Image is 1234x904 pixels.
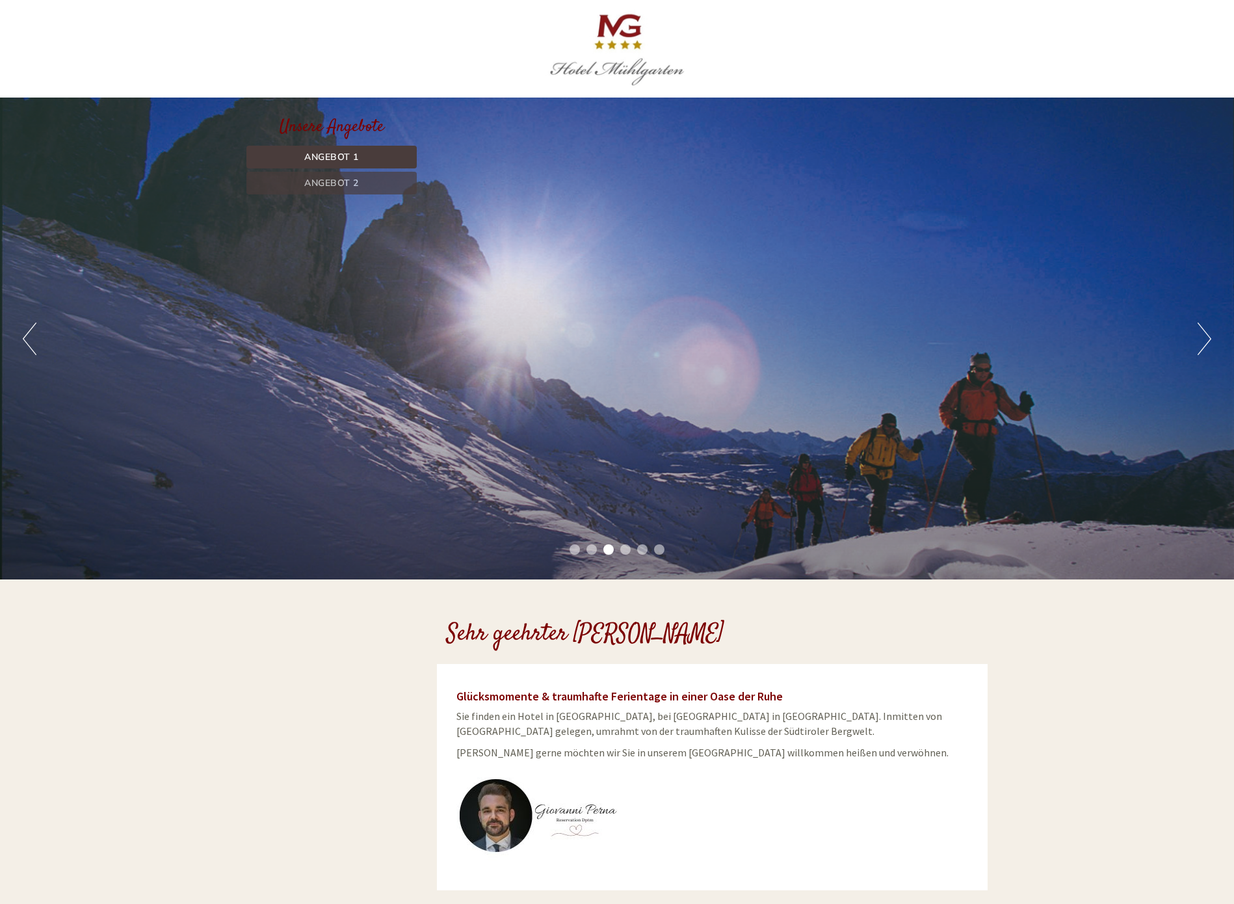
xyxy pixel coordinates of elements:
h1: Sehr geehrter [PERSON_NAME] [447,622,724,648]
button: Previous [23,323,36,355]
span: Angebot 2 [304,177,359,189]
p: [PERSON_NAME] gerne möchten wir Sie in unserem [GEOGRAPHIC_DATA] willkommen heißen und verwöhnen. [456,745,969,760]
button: Next [1198,323,1211,355]
span: Glücksmomente & traumhafte Ferientage in einer Oase der Ruhe [456,689,783,704]
span: Angebot 1 [304,151,359,163]
div: Unsere Angebote [246,115,417,139]
img: user-135.jpg [456,767,619,864]
span: Sie finden ein Hotel in [GEOGRAPHIC_DATA], bei [GEOGRAPHIC_DATA] in [GEOGRAPHIC_DATA]. Inmitten v... [456,710,942,738]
